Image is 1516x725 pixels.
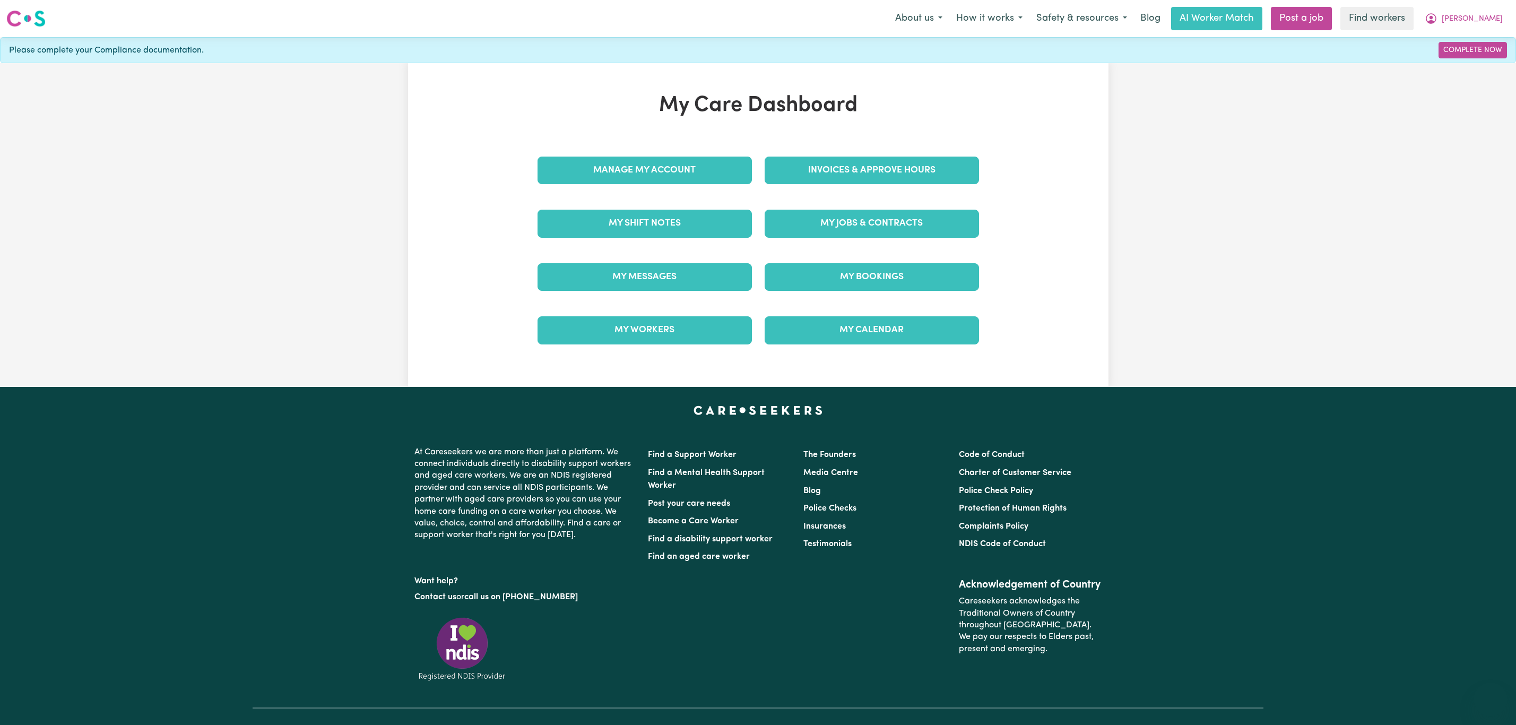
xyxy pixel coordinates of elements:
[959,504,1067,513] a: Protection of Human Rights
[538,263,752,291] a: My Messages
[414,442,635,546] p: At Careseekers we are more than just a platform. We connect individuals directly to disability su...
[1418,7,1510,30] button: My Account
[1271,7,1332,30] a: Post a job
[959,469,1071,477] a: Charter of Customer Service
[803,487,821,495] a: Blog
[9,44,204,57] span: Please complete your Compliance documentation.
[6,9,46,28] img: Careseekers logo
[1029,7,1134,30] button: Safety & resources
[531,93,985,118] h1: My Care Dashboard
[765,263,979,291] a: My Bookings
[1171,7,1262,30] a: AI Worker Match
[648,451,737,459] a: Find a Support Worker
[803,469,858,477] a: Media Centre
[803,540,852,548] a: Testimonials
[648,553,750,561] a: Find an aged care worker
[1442,13,1503,25] span: [PERSON_NAME]
[648,517,739,525] a: Become a Care Worker
[803,522,846,531] a: Insurances
[538,316,752,344] a: My Workers
[765,210,979,237] a: My Jobs & Contracts
[538,210,752,237] a: My Shift Notes
[959,579,1102,591] h2: Acknowledgement of Country
[803,504,856,513] a: Police Checks
[959,591,1102,659] p: Careseekers acknowledges the Traditional Owners of Country throughout [GEOGRAPHIC_DATA]. We pay o...
[1439,42,1507,58] a: Complete Now
[694,406,822,415] a: Careseekers home page
[959,487,1033,495] a: Police Check Policy
[949,7,1029,30] button: How it works
[414,593,456,601] a: Contact us
[765,157,979,184] a: Invoices & Approve Hours
[959,522,1028,531] a: Complaints Policy
[959,451,1025,459] a: Code of Conduct
[1474,683,1508,717] iframe: Button to launch messaging window, conversation in progress
[648,469,765,490] a: Find a Mental Health Support Worker
[6,6,46,31] a: Careseekers logo
[648,535,773,543] a: Find a disability support worker
[414,587,635,607] p: or
[803,451,856,459] a: The Founders
[888,7,949,30] button: About us
[765,316,979,344] a: My Calendar
[1134,7,1167,30] a: Blog
[464,593,578,601] a: call us on [PHONE_NUMBER]
[648,499,730,508] a: Post your care needs
[1340,7,1414,30] a: Find workers
[959,540,1046,548] a: NDIS Code of Conduct
[414,571,635,587] p: Want help?
[414,616,510,682] img: Registered NDIS provider
[538,157,752,184] a: Manage My Account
